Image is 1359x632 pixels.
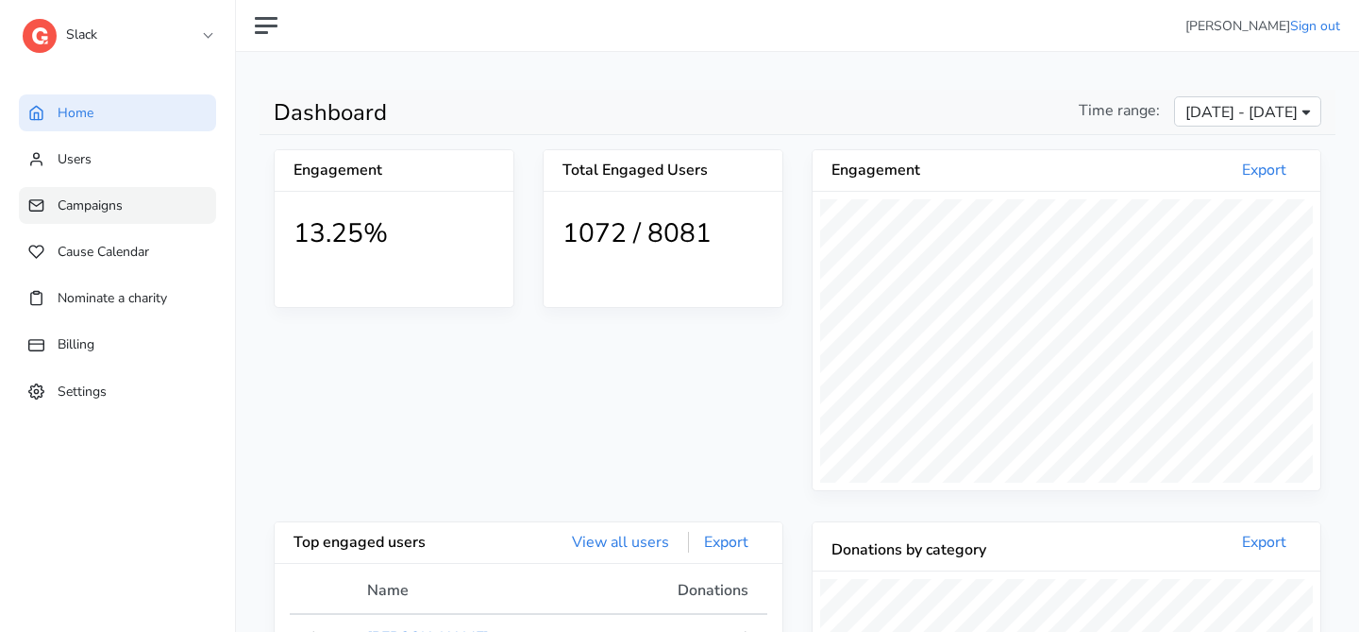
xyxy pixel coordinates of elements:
span: [DATE] - [DATE] [1185,101,1298,124]
span: Campaigns [58,196,123,214]
a: Export [1227,160,1301,180]
span: Home [58,104,93,122]
th: Donations [598,579,767,614]
span: Nominate a charity [58,289,167,307]
a: Sign out [1290,17,1340,35]
a: Users [19,141,216,178]
li: [PERSON_NAME] [1185,16,1340,36]
span: Time range: [1079,99,1160,122]
h5: Engagement [831,162,1066,179]
span: Users [58,150,92,168]
a: Export [1227,532,1301,553]
h1: Dashboard [274,99,783,127]
span: Cause Calendar [58,243,149,261]
a: Campaigns [19,187,216,224]
a: Slack [23,13,211,47]
h5: Engagement [294,162,394,179]
a: View all users [557,532,684,553]
h5: Total Engaged Users [562,162,763,179]
span: Billing [58,335,94,353]
a: Billing [19,326,216,363]
a: Cause Calendar [19,233,216,270]
span: Settings [58,382,107,400]
a: Export [688,532,763,553]
th: Name [356,579,597,614]
a: Home [19,94,216,131]
a: Nominate a charity [19,280,216,316]
img: logo-dashboard-4662da770dd4bea1a8774357aa970c5cb092b4650ab114813ae74da458e76571.svg [23,19,57,53]
a: Settings [19,373,216,410]
h1: 13.25% [294,218,495,250]
h5: Donations by category [831,541,1066,559]
h1: 1072 / 8081 [562,218,763,250]
h5: Top engaged users [294,534,528,552]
